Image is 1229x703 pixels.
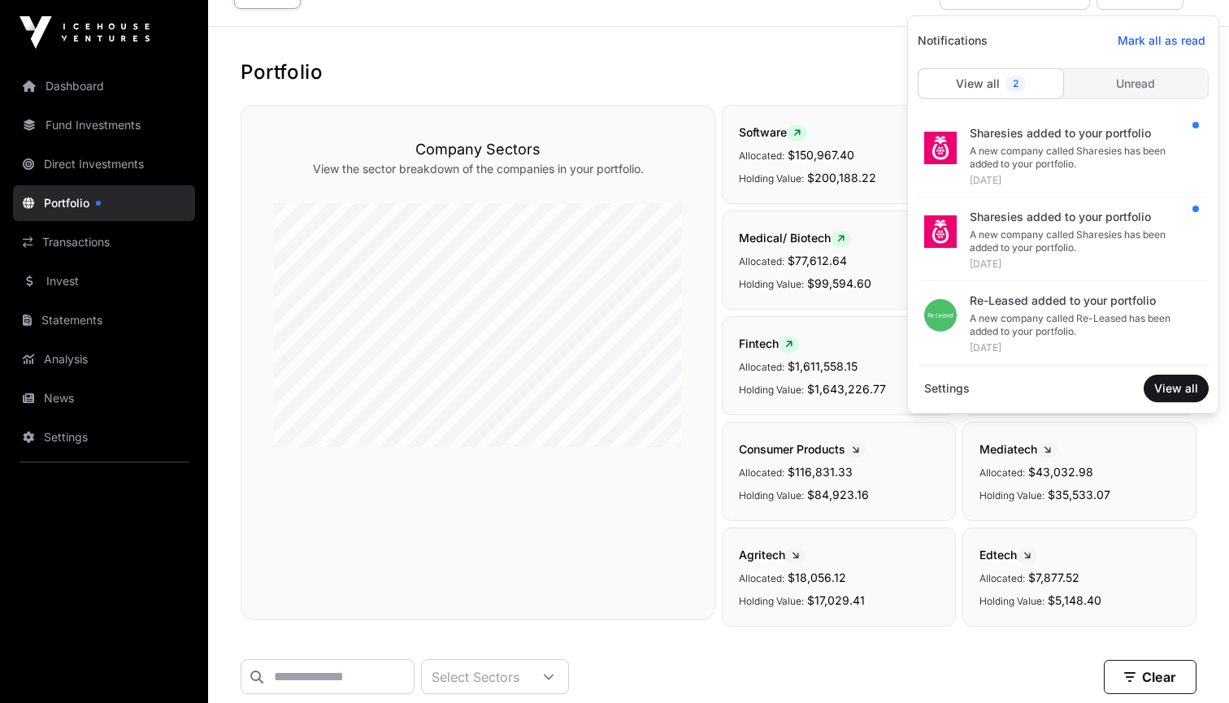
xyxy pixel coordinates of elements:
[807,382,886,396] span: $1,643,226.77
[13,341,195,377] a: Analysis
[918,283,1209,365] a: Re-Leased added to your portfolioA new company called Re-Leased has been added to your portfolio....
[739,278,804,290] span: Holding Value:
[739,384,804,396] span: Holding Value:
[979,548,1037,562] span: Edtech
[918,115,1209,197] a: Sharesies added to your portfolioA new company called Sharesies has been added to your portfolio....
[979,572,1025,584] span: Allocated:
[13,224,195,260] a: Transactions
[788,148,854,162] span: $150,967.40
[979,489,1044,501] span: Holding Value:
[979,466,1025,479] span: Allocated:
[1108,28,1215,54] button: Mark all as read
[1048,593,1101,607] span: $5,148.40
[13,380,195,416] a: News
[970,293,1196,309] div: Re-Leased added to your portfolio
[970,209,1196,225] div: Sharesies added to your portfolio
[739,548,806,562] span: Agritech
[1028,571,1079,584] span: $7,877.52
[739,361,784,373] span: Allocated:
[1048,488,1110,501] span: $35,533.07
[739,255,784,267] span: Allocated:
[13,263,195,299] a: Invest
[739,572,784,584] span: Allocated:
[1118,33,1205,49] span: Mark all as read
[739,442,866,456] span: Consumer Products
[13,185,195,221] a: Portfolio
[1116,76,1155,92] span: Unread
[918,199,1209,281] a: Sharesies added to your portfolioA new company called Sharesies has been added to your portfolio....
[924,132,957,164] img: sharesies_logo.jpeg
[739,489,804,501] span: Holding Value:
[1104,660,1196,694] button: Clear
[13,419,195,455] a: Settings
[788,571,846,584] span: $18,056.12
[13,146,195,182] a: Direct Investments
[1028,465,1093,479] span: $43,032.98
[739,150,784,162] span: Allocated:
[739,125,807,139] span: Software
[739,172,804,184] span: Holding Value:
[807,276,871,290] span: $99,594.60
[1148,625,1229,703] iframe: Chat Widget
[1144,375,1209,402] button: View all
[739,336,799,350] span: Fintech
[274,161,682,177] p: View the sector breakdown of the companies in your portfolio.
[807,593,865,607] span: $17,029.41
[979,595,1044,607] span: Holding Value:
[788,254,847,267] span: $77,612.64
[739,231,851,245] span: Medical/ Biotech
[807,171,876,184] span: $200,188.22
[970,145,1196,171] div: A new company called Sharesies has been added to your portfolio.
[13,302,195,338] a: Statements
[274,138,682,161] h3: Company Sectors
[241,59,1196,85] h1: Portfolio
[739,466,784,479] span: Allocated:
[970,312,1196,338] div: A new company called Re-Leased has been added to your portfolio.
[979,442,1057,456] span: Mediatech
[970,125,1196,141] div: Sharesies added to your portfolio
[788,359,858,373] span: $1,611,558.15
[1154,380,1198,397] span: View all
[970,228,1196,254] div: A new company called Sharesies has been added to your portfolio.
[911,26,994,55] span: Notifications
[924,299,957,332] img: download.png
[970,341,1196,354] div: [DATE]
[807,488,869,501] span: $84,923.16
[739,595,804,607] span: Holding Value:
[970,174,1196,187] div: [DATE]
[13,68,195,104] a: Dashboard
[13,107,195,143] a: Fund Investments
[924,215,957,248] img: sharesies_logo.jpeg
[422,660,529,693] div: Select Sectors
[918,374,976,403] a: Settings
[20,16,150,49] img: Icehouse Ventures Logo
[788,465,853,479] span: $116,831.33
[970,258,1196,271] div: [DATE]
